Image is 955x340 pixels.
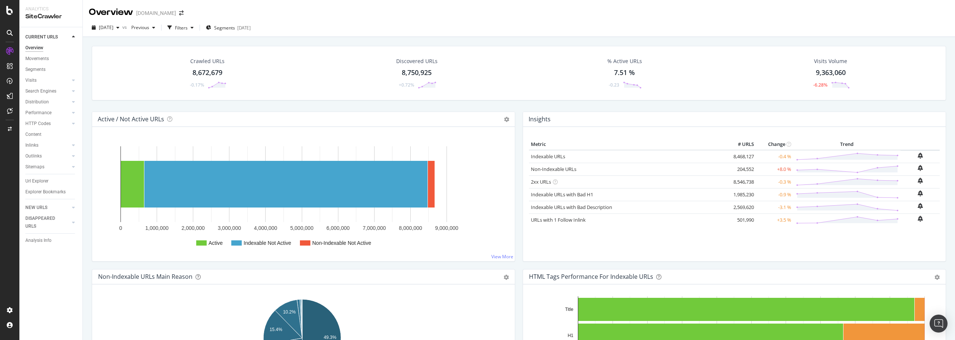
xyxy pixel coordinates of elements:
a: Analysis Info [25,237,77,244]
a: Overview [25,44,77,52]
text: 1,000,000 [145,225,168,231]
text: Active [209,240,223,246]
button: [DATE] [89,22,122,34]
div: [DOMAIN_NAME] [136,9,176,17]
button: Previous [128,22,158,34]
div: Distribution [25,98,49,106]
a: HTTP Codes [25,120,70,128]
td: -0.9 % [756,188,793,201]
div: Analytics [25,6,76,12]
div: Inlinks [25,141,38,149]
text: 6,000,000 [326,225,350,231]
td: 204,552 [726,163,756,175]
th: Metric [529,139,726,150]
div: 7.51 % [614,68,635,78]
text: 4,000,000 [254,225,277,231]
a: Indexable URLs [531,153,565,160]
i: Options [504,117,509,122]
td: 8,468,127 [726,150,756,163]
div: Explorer Bookmarks [25,188,66,196]
div: 8,672,679 [192,68,222,78]
td: 1,985,230 [726,188,756,201]
a: Indexable URLs with Bad Description [531,204,612,210]
a: Visits [25,77,70,84]
th: Change [756,139,793,150]
text: H1 [568,333,574,338]
div: HTML Tags Performance for Indexable URLs [529,273,653,280]
td: -0.4 % [756,150,793,163]
td: +3.5 % [756,213,793,226]
text: 3,000,000 [218,225,241,231]
div: % Active URLs [607,57,642,65]
a: CURRENT URLS [25,33,70,41]
a: Url Explorer [25,177,77,185]
div: Analysis Info [25,237,51,244]
a: Content [25,131,77,138]
div: DISAPPEARED URLS [25,215,63,230]
a: Performance [25,109,70,117]
div: bell-plus [918,190,923,196]
a: Non-Indexable URLs [531,166,576,172]
div: 8,750,925 [402,68,432,78]
div: Overview [89,6,133,19]
a: Indexable URLs with Bad H1 [531,191,593,198]
a: View More [491,253,513,260]
div: Visits [25,77,37,84]
div: Search Engines [25,87,56,95]
div: bell-plus [918,165,923,171]
th: Trend [793,139,901,150]
a: Distribution [25,98,70,106]
text: 15.4% [270,327,282,332]
div: Overview [25,44,43,52]
a: Inlinks [25,141,70,149]
span: 2025 Sep. 5th [99,24,113,31]
div: bell-plus [918,216,923,222]
a: Sitemaps [25,163,70,171]
a: Movements [25,55,77,63]
div: bell-plus [918,178,923,184]
div: HTTP Codes [25,120,51,128]
text: 49.3% [324,335,336,340]
div: Outlinks [25,152,42,160]
td: 501,990 [726,213,756,226]
span: vs [122,24,128,30]
div: SiteCrawler [25,12,76,21]
text: Title [565,307,574,312]
div: Non-Indexable URLs Main Reason [98,273,192,280]
div: Content [25,131,41,138]
a: Segments [25,66,77,74]
text: 2,000,000 [182,225,205,231]
div: -0.17% [190,82,204,88]
text: 5,000,000 [290,225,313,231]
div: Sitemaps [25,163,44,171]
div: Url Explorer [25,177,48,185]
div: gear [504,275,509,280]
span: Previous [128,24,149,31]
a: NEW URLS [25,204,70,212]
td: -0.3 % [756,175,793,188]
a: DISAPPEARED URLS [25,215,70,230]
a: Outlinks [25,152,70,160]
h4: Active / Not Active URLs [98,114,164,124]
div: Performance [25,109,51,117]
td: +8.0 % [756,163,793,175]
div: Open Intercom Messenger [930,315,948,333]
div: CURRENT URLS [25,33,58,41]
h4: Insights [529,114,551,124]
div: Segments [25,66,46,74]
td: 8,546,738 [726,175,756,188]
div: [DATE] [237,25,251,31]
a: URLs with 1 Follow Inlink [531,216,586,223]
div: Crawled URLs [190,57,225,65]
text: 8,000,000 [399,225,422,231]
text: Indexable Not Active [244,240,291,246]
svg: A chart. [98,139,506,255]
div: Filters [175,25,188,31]
div: gear [934,275,940,280]
button: Filters [165,22,197,34]
td: -3.1 % [756,201,793,213]
text: Non-Indexable Not Active [312,240,371,246]
a: Search Engines [25,87,70,95]
text: 7,000,000 [363,225,386,231]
